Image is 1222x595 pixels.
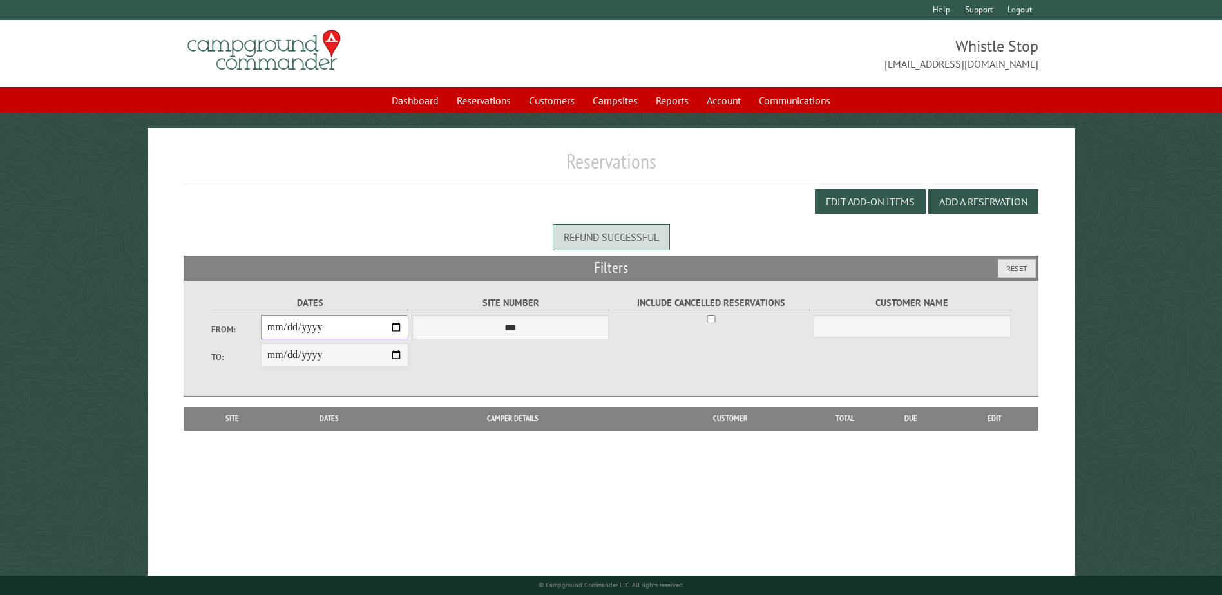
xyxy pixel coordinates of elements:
div: Refund successful [553,224,670,250]
button: Edit Add-on Items [815,189,926,214]
img: Campground Commander [184,25,345,75]
th: Dates [274,407,385,430]
button: Reset [998,259,1036,278]
a: Communications [751,88,838,113]
span: Whistle Stop [EMAIL_ADDRESS][DOMAIN_NAME] [611,35,1038,71]
h2: Filters [184,256,1038,280]
label: Customer Name [814,296,1010,310]
a: Dashboard [384,88,446,113]
a: Campsites [585,88,645,113]
button: Add a Reservation [928,189,1038,214]
a: Reservations [449,88,519,113]
label: From: [211,323,260,335]
label: Include Cancelled Reservations [613,296,810,310]
label: Dates [211,296,408,310]
th: Site [190,407,274,430]
h1: Reservations [184,149,1038,184]
label: To: [211,351,260,363]
a: Account [699,88,749,113]
th: Due [870,407,951,430]
th: Total [819,407,870,430]
a: Customers [521,88,582,113]
a: Reports [648,88,696,113]
th: Edit [951,407,1038,430]
label: Site Number [412,296,609,310]
th: Camper Details [385,407,641,430]
small: © Campground Commander LLC. All rights reserved. [539,581,684,589]
th: Customer [641,407,819,430]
